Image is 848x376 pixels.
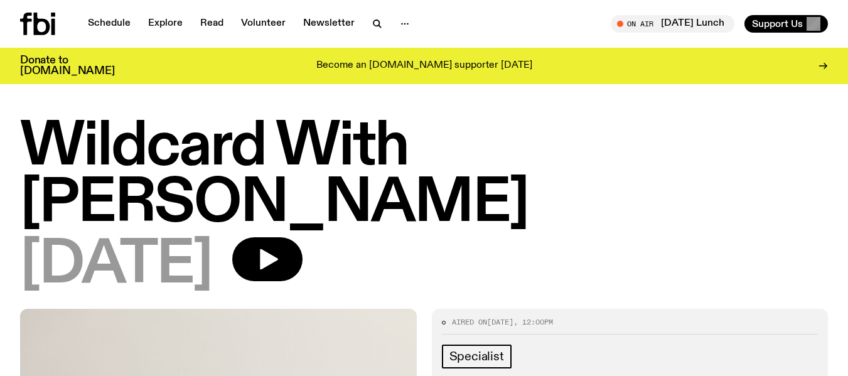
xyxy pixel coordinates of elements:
a: Explore [141,15,190,33]
span: Specialist [449,350,504,363]
button: Support Us [744,15,828,33]
span: [DATE] [20,237,212,294]
a: Specialist [442,345,512,368]
span: Support Us [752,18,803,30]
a: Newsletter [296,15,362,33]
a: Schedule [80,15,138,33]
span: Aired on [452,317,487,327]
a: Volunteer [233,15,293,33]
span: [DATE] [487,317,513,327]
a: Read [193,15,231,33]
h3: Donate to [DOMAIN_NAME] [20,55,115,77]
button: On Air[DATE] Lunch [611,15,734,33]
h1: Wildcard With [PERSON_NAME] [20,119,828,232]
p: Become an [DOMAIN_NAME] supporter [DATE] [316,60,532,72]
span: , 12:00pm [513,317,553,327]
